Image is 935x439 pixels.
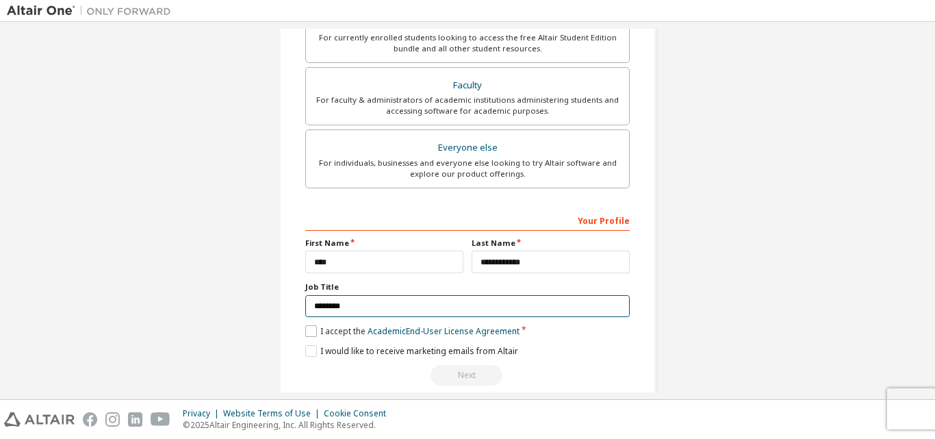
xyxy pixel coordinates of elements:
img: instagram.svg [105,412,120,427]
img: youtube.svg [151,412,170,427]
label: I would like to receive marketing emails from Altair [305,345,518,357]
div: Website Terms of Use [223,408,324,419]
div: For currently enrolled students looking to access the free Altair Student Edition bundle and all ... [314,32,621,54]
a: Academic End-User License Agreement [368,325,520,337]
img: linkedin.svg [128,412,142,427]
label: I accept the [305,325,520,337]
img: altair_logo.svg [4,412,75,427]
div: Read and acccept EULA to continue [305,365,630,386]
div: Privacy [183,408,223,419]
label: Job Title [305,281,630,292]
div: Everyone else [314,138,621,158]
div: Faculty [314,76,621,95]
div: For individuals, businesses and everyone else looking to try Altair software and explore our prod... [314,158,621,179]
div: Cookie Consent [324,408,394,419]
div: Your Profile [305,209,630,231]
label: First Name [305,238,463,249]
img: facebook.svg [83,412,97,427]
p: © 2025 Altair Engineering, Inc. All Rights Reserved. [183,419,394,431]
img: Altair One [7,4,178,18]
label: Last Name [472,238,630,249]
div: For faculty & administrators of academic institutions administering students and accessing softwa... [314,95,621,116]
